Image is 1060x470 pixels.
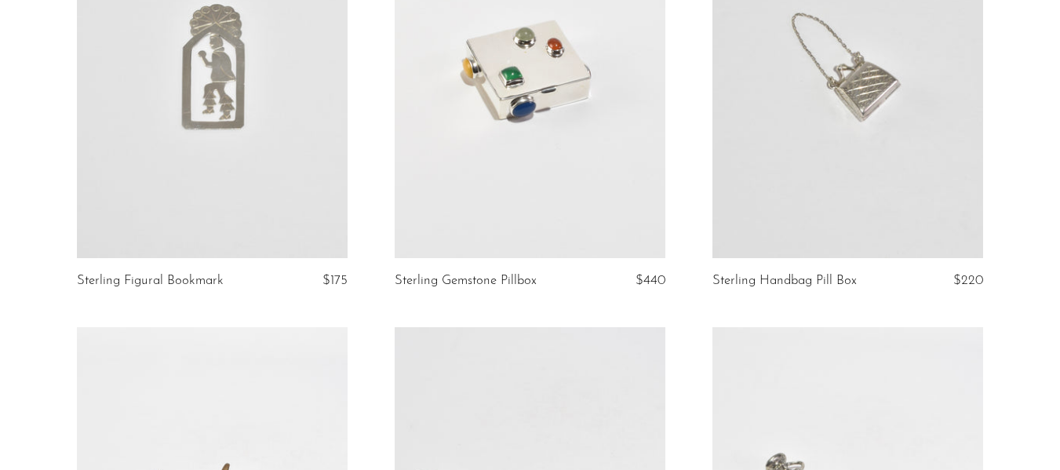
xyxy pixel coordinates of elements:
[322,274,348,287] span: $175
[953,274,983,287] span: $220
[712,274,857,288] a: Sterling Handbag Pill Box
[395,274,537,288] a: Sterling Gemstone Pillbox
[77,274,224,288] a: Sterling Figural Bookmark
[636,274,665,287] span: $440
